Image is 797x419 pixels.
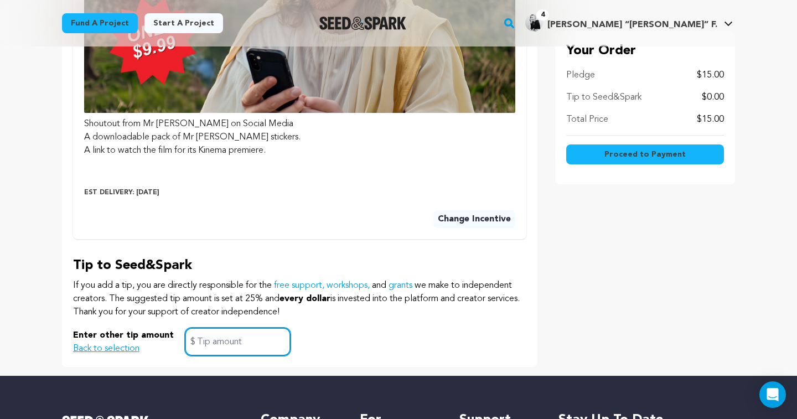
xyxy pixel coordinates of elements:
[536,9,549,20] span: 4
[62,13,138,33] a: Fund a project
[697,113,724,126] p: $15.00
[319,17,406,30] img: Seed&Spark Logo Dark Mode
[84,188,515,197] p: Est Delivery: [DATE]
[525,14,717,32] div: Alexandra “Allie” F.'s Profile
[566,69,595,82] p: Pledge
[566,42,724,60] p: Your Order
[73,329,174,342] p: Enter other tip amount
[319,17,406,30] a: Seed&Spark Homepage
[523,12,735,35] span: Alexandra “Allie” F.'s Profile
[73,342,139,355] button: Back to selection
[433,210,515,228] button: Change Incentive
[566,91,641,104] p: Tip to Seed&Spark
[274,281,370,290] a: free support, workshops,
[697,69,724,82] p: $15.00
[84,133,301,142] span: A downloadable pack of Mr [PERSON_NAME] stickers.
[84,120,293,128] span: Shoutout from Mr [PERSON_NAME] on Social Media
[280,294,330,303] span: every dollar
[389,281,412,290] a: grants
[604,149,686,160] span: Proceed to Payment
[523,12,735,32] a: Alexandra “Allie” F.'s Profile
[566,144,724,164] button: Proceed to Payment
[185,328,291,356] input: Tip amount
[566,113,608,126] p: Total Price
[84,146,266,155] span: A link to watch the film for its Kinema premiere.
[73,279,526,319] p: If you add a tip, you are directly responsible for the and we make to independent creators. The s...
[190,335,195,349] span: $
[702,91,724,104] p: $0.00
[73,257,526,275] p: Tip to Seed&Spark
[144,13,223,33] a: Start a project
[547,20,717,29] span: [PERSON_NAME] “[PERSON_NAME]” F.
[759,381,786,408] div: Open Intercom Messenger
[525,14,543,32] img: 6CAF79E8-AD28-49BF-B161-8953A21496C8.jpeg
